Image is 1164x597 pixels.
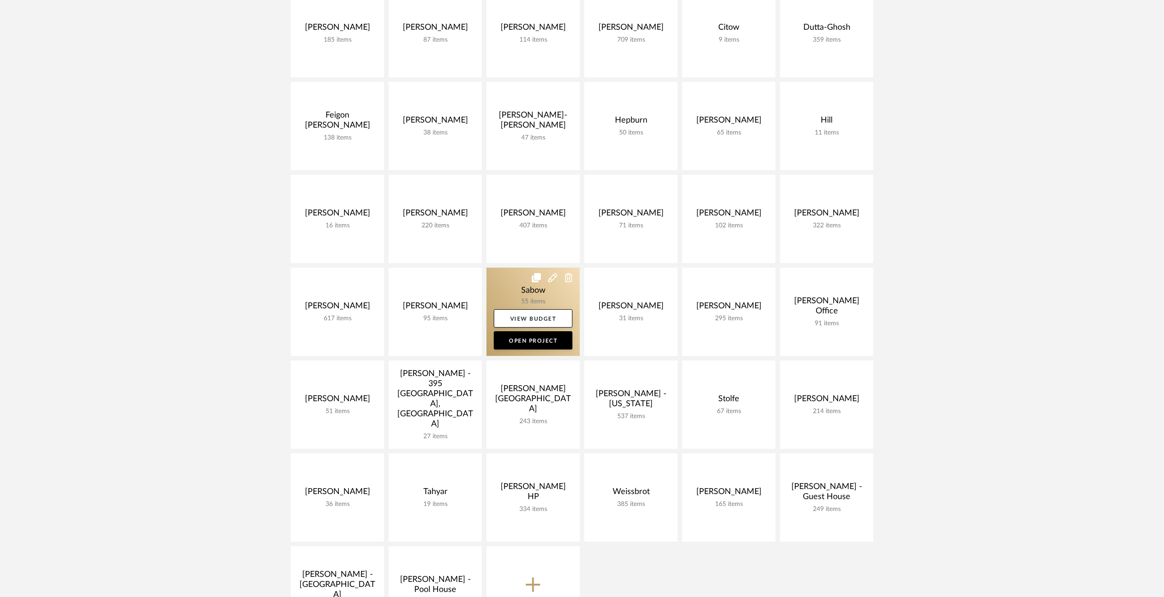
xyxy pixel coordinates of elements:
[592,500,670,508] div: 385 items
[787,222,866,230] div: 322 items
[494,134,572,142] div: 47 items
[396,487,475,500] div: Tahyar
[494,36,572,44] div: 114 items
[689,315,768,323] div: 295 items
[689,487,768,500] div: [PERSON_NAME]
[298,134,377,142] div: 138 items
[787,408,866,415] div: 214 items
[592,389,670,413] div: [PERSON_NAME] - [US_STATE]
[298,394,377,408] div: [PERSON_NAME]
[396,301,475,315] div: [PERSON_NAME]
[787,36,866,44] div: 359 items
[298,408,377,415] div: 51 items
[787,320,866,328] div: 91 items
[494,418,572,425] div: 243 items
[592,36,670,44] div: 709 items
[396,129,475,137] div: 38 items
[298,301,377,315] div: [PERSON_NAME]
[689,115,768,129] div: [PERSON_NAME]
[396,115,475,129] div: [PERSON_NAME]
[298,22,377,36] div: [PERSON_NAME]
[592,315,670,323] div: 31 items
[592,129,670,137] div: 50 items
[298,222,377,230] div: 16 items
[396,22,475,36] div: [PERSON_NAME]
[298,487,377,500] div: [PERSON_NAME]
[494,506,572,513] div: 334 items
[787,482,866,506] div: [PERSON_NAME] - Guest House
[689,222,768,230] div: 102 items
[787,394,866,408] div: [PERSON_NAME]
[787,22,866,36] div: Dutta-Ghosh
[396,36,475,44] div: 87 items
[396,500,475,508] div: 19 items
[298,36,377,44] div: 185 items
[494,208,572,222] div: [PERSON_NAME]
[689,129,768,137] div: 65 items
[787,129,866,137] div: 11 items
[494,331,572,350] a: Open Project
[396,222,475,230] div: 220 items
[494,22,572,36] div: [PERSON_NAME]
[787,208,866,222] div: [PERSON_NAME]
[689,36,768,44] div: 9 items
[592,487,670,500] div: Weissbrot
[689,301,768,315] div: [PERSON_NAME]
[689,500,768,508] div: 165 items
[787,296,866,320] div: [PERSON_NAME] Office
[689,408,768,415] div: 67 items
[494,482,572,506] div: [PERSON_NAME] HP
[494,110,572,134] div: [PERSON_NAME]-[PERSON_NAME]
[396,208,475,222] div: [PERSON_NAME]
[689,22,768,36] div: Citow
[592,222,670,230] div: 71 items
[787,115,866,129] div: Hill
[396,369,475,433] div: [PERSON_NAME] - 395 [GEOGRAPHIC_DATA], [GEOGRAPHIC_DATA]
[592,413,670,420] div: 537 items
[494,384,572,418] div: [PERSON_NAME][GEOGRAPHIC_DATA]
[689,394,768,408] div: Stolfe
[494,309,572,328] a: View Budget
[787,506,866,513] div: 249 items
[689,208,768,222] div: [PERSON_NAME]
[592,301,670,315] div: [PERSON_NAME]
[592,22,670,36] div: [PERSON_NAME]
[396,315,475,323] div: 95 items
[298,110,377,134] div: Feigon [PERSON_NAME]
[298,315,377,323] div: 617 items
[298,500,377,508] div: 36 items
[494,222,572,230] div: 407 items
[592,115,670,129] div: Hepburn
[298,208,377,222] div: [PERSON_NAME]
[592,208,670,222] div: [PERSON_NAME]
[396,433,475,441] div: 27 items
